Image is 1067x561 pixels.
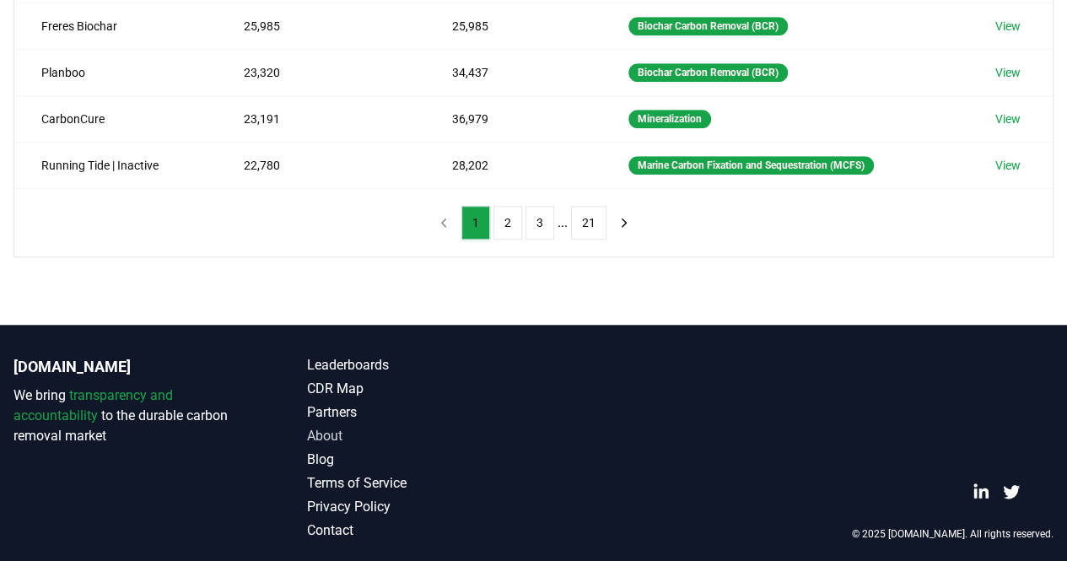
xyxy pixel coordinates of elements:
[217,95,424,142] td: 23,191
[628,156,874,175] div: Marine Carbon Fixation and Sequestration (MCFS)
[628,110,711,128] div: Mineralization
[13,355,240,379] p: [DOMAIN_NAME]
[628,63,788,82] div: Biochar Carbon Removal (BCR)
[525,206,554,240] button: 3
[493,206,522,240] button: 2
[1003,483,1020,500] a: Twitter
[307,473,533,494] a: Terms of Service
[14,49,217,95] td: Planboo
[307,521,533,541] a: Contact
[14,142,217,188] td: Running Tide | Inactive
[995,64,1021,81] a: View
[424,3,601,49] td: 25,985
[13,386,240,446] p: We bring to the durable carbon removal market
[628,17,788,35] div: Biochar Carbon Removal (BCR)
[307,379,533,399] a: CDR Map
[217,49,424,95] td: 23,320
[217,3,424,49] td: 25,985
[852,527,1054,541] p: © 2025 [DOMAIN_NAME]. All rights reserved.
[307,426,533,446] a: About
[461,206,490,240] button: 1
[424,95,601,142] td: 36,979
[558,213,568,233] li: ...
[995,18,1021,35] a: View
[13,387,173,423] span: transparency and accountability
[995,157,1021,174] a: View
[571,206,606,240] button: 21
[307,402,533,423] a: Partners
[217,142,424,188] td: 22,780
[14,95,217,142] td: CarbonCure
[14,3,217,49] td: Freres Biochar
[610,206,639,240] button: next page
[307,497,533,517] a: Privacy Policy
[995,111,1021,127] a: View
[307,450,533,470] a: Blog
[424,49,601,95] td: 34,437
[424,142,601,188] td: 28,202
[973,483,989,500] a: LinkedIn
[307,355,533,375] a: Leaderboards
